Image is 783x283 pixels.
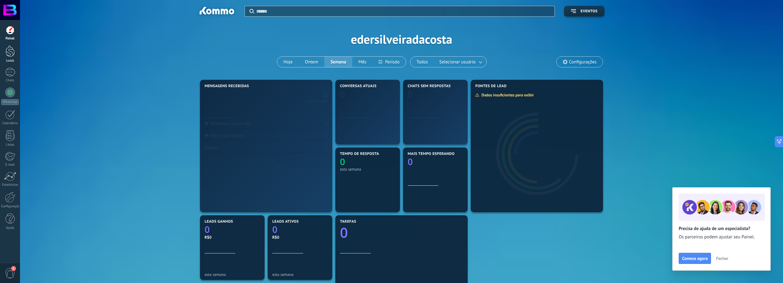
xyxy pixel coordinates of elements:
button: Período [373,57,406,67]
span: Os parceiros podem ajustar seu Painel. [679,234,764,240]
div: R$0 [272,235,328,240]
text: 0 [272,224,278,236]
span: Chats sem respostas [408,84,451,88]
span: Mensagens recebidas [205,84,249,88]
div: esta semana [306,100,328,103]
div: esta semana [340,137,395,141]
span: 1 [11,266,16,271]
span: Mais tempo esperando [408,152,455,156]
div: 0 [325,121,328,127]
div: WhatsApp [1,99,19,105]
div: 0 [325,133,328,139]
button: Fechar [713,254,731,263]
div: Listas [1,143,19,147]
span: Leads ganhos [205,220,233,224]
text: 0 [340,223,348,242]
div: esta semana [272,272,328,277]
div: Bate-papo online [205,133,244,139]
button: Ontem [299,57,324,67]
button: Semana [324,57,352,67]
div: Configurações [1,204,19,208]
text: 0 [408,156,413,168]
div: Calendário [1,121,19,125]
button: Eventos [564,6,605,17]
a: 0 [205,224,260,236]
div: R$0 [205,235,260,240]
div: esta semana [408,137,463,141]
div: Chats [1,79,19,83]
button: Selecionar usuário [434,57,486,67]
div: Dados insuficientes para exibir [475,92,538,98]
button: Mês [352,57,373,67]
span: Leads ativos [272,220,299,224]
div: Outros [205,145,218,151]
div: Ajuda [1,226,19,230]
span: Tarefas [340,220,356,224]
button: Todos [410,57,434,67]
div: Painel [1,37,19,41]
span: Fechar [716,256,728,261]
a: 0 [266,88,328,100]
div: esta semana [340,167,395,172]
span: Eventos [581,9,597,14]
a: 0 [340,223,463,242]
span: Conversas atuais [340,84,377,88]
img: Bate-papo online [205,133,209,137]
text: 0 [205,224,210,236]
span: Comece agora [682,256,708,261]
span: Fontes de lead [475,84,507,88]
button: Hoje [277,57,299,67]
div: WhatsApp Cloud API [205,121,250,127]
text: 0 [408,88,413,100]
h2: Precisa de ajuda de um especialista? [679,226,764,232]
span: Tempo de resposta [340,152,379,156]
div: 0 [325,145,328,151]
text: 0 [340,88,345,100]
span: Selecionar usuário [438,58,477,66]
div: Leads [1,59,19,63]
img: WhatsApp Cloud API [205,121,209,125]
div: E-mail [1,163,19,167]
text: 0 [322,88,328,100]
div: Estatísticas [1,183,19,187]
span: Configurações [569,59,597,65]
button: Comece agora [679,253,711,264]
a: 0 [272,224,328,236]
div: esta semana [205,272,260,277]
text: 0 [340,156,345,168]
